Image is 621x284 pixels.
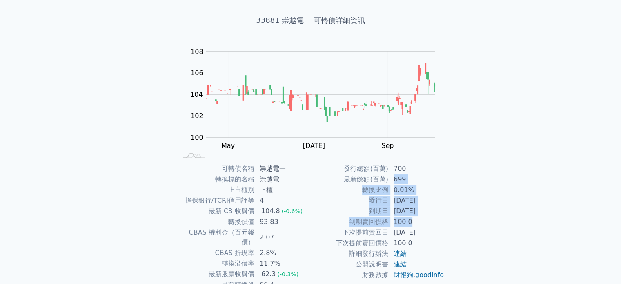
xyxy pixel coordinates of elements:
[177,227,255,248] td: CBAS 權利金（百元報價）
[255,185,311,195] td: 上櫃
[394,250,407,257] a: 連結
[177,258,255,269] td: 轉換溢價率
[311,238,389,248] td: 下次提前賣回價格
[177,185,255,195] td: 上市櫃別
[191,48,203,56] tspan: 108
[177,269,255,280] td: 最新股票收盤價
[580,245,621,284] div: 聊天小工具
[311,217,389,227] td: 到期賣回價格
[389,163,445,174] td: 700
[177,217,255,227] td: 轉換價值
[580,245,621,284] iframe: Chat Widget
[177,174,255,185] td: 轉換標的名稱
[282,208,303,215] span: (-0.6%)
[303,142,325,150] tspan: [DATE]
[255,195,311,206] td: 4
[389,238,445,248] td: 100.0
[191,69,203,77] tspan: 106
[191,112,203,120] tspan: 102
[311,248,389,259] td: 詳細發行辦法
[415,271,444,279] a: goodinfo
[389,206,445,217] td: [DATE]
[255,258,311,269] td: 11.7%
[190,91,203,98] tspan: 104
[311,195,389,206] td: 發行日
[255,217,311,227] td: 93.83
[177,163,255,174] td: 可轉債名稱
[311,185,389,195] td: 轉換比例
[255,248,311,258] td: 2.8%
[177,248,255,258] td: CBAS 折現率
[381,142,394,150] tspan: Sep
[260,269,278,279] div: 62.3
[221,142,235,150] tspan: May
[255,163,311,174] td: 崇越電一
[389,174,445,185] td: 699
[177,195,255,206] td: 擔保銀行/TCRI信用評等
[394,260,407,268] a: 連結
[177,206,255,217] td: 最新 CB 收盤價
[186,48,447,150] g: Chart
[167,15,454,26] h1: 33881 崇越電一 可轉債詳細資訊
[260,206,282,216] div: 104.8
[311,163,389,174] td: 發行總額(百萬)
[255,174,311,185] td: 崇越電
[389,270,445,280] td: ,
[389,217,445,227] td: 100.0
[394,271,413,279] a: 財報狗
[255,227,311,248] td: 2.07
[311,227,389,238] td: 下次提前賣回日
[191,134,203,141] tspan: 100
[277,271,298,277] span: (-0.3%)
[389,195,445,206] td: [DATE]
[311,206,389,217] td: 到期日
[311,270,389,280] td: 財務數據
[311,174,389,185] td: 最新餘額(百萬)
[389,227,445,238] td: [DATE]
[311,259,389,270] td: 公開說明書
[389,185,445,195] td: 0.01%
